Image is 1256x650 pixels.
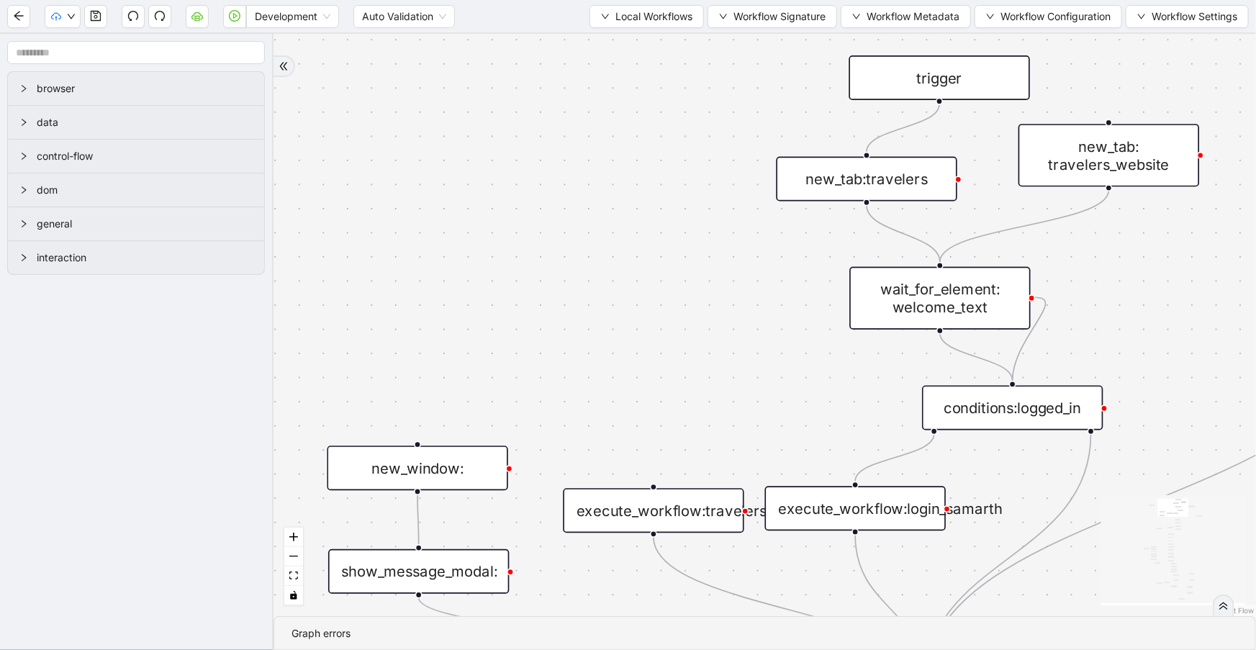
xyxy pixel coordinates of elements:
[19,186,28,194] span: right
[867,104,939,152] g: Edge from trigger to new_tab:travelers
[719,12,728,21] span: down
[615,9,692,24] span: Local Workflows
[855,434,934,481] g: Edge from conditions:logged_in to execute_workflow:login_samarth
[733,9,826,24] span: Workflow Signature
[1013,297,1046,381] g: Edge from wait_for_element: welcome_text to conditions:logged_in
[327,446,507,490] div: new_window:
[37,148,253,164] span: control-flow
[19,118,28,127] span: right
[986,12,995,21] span: down
[777,157,957,202] div: new_tab:travelers
[67,12,76,21] span: down
[8,173,264,207] div: dom
[328,549,509,594] div: show_message_modal:
[563,488,744,533] div: execute_workflow:travelers_cl_login__0
[284,586,303,605] button: toggle interactivity
[765,486,946,531] div: execute_workflow:login_samarth
[51,12,61,22] span: cloud-upload
[1000,9,1111,24] span: Workflow Configuration
[7,5,30,28] button: arrow-left
[154,10,166,22] span: redo
[1216,606,1254,615] a: React Flow attribution
[292,626,1238,641] div: Graph errors
[8,72,264,105] div: browser
[148,5,171,28] button: redo
[940,190,1109,262] g: Edge from new_tab: travelers_website to wait_for_element: welcome_text
[229,10,240,22] span: play-circle
[122,5,145,28] button: undo
[284,567,303,586] button: fit view
[1018,124,1199,186] div: new_tab: travelers_website
[867,205,940,262] g: Edge from new_tab:travelers to wait_for_element: welcome_text
[849,55,1030,100] div: trigger
[37,114,253,130] span: data
[13,10,24,22] span: arrow-left
[8,140,264,173] div: control-flow
[849,267,1030,330] div: wait_for_element: welcome_text
[37,81,253,96] span: browser
[37,216,253,232] span: general
[19,152,28,161] span: right
[284,528,303,547] button: zoom in
[708,5,837,28] button: downWorkflow Signature
[922,386,1103,430] div: conditions:logged_in
[223,5,246,28] button: play-circle
[1137,12,1146,21] span: down
[417,495,419,544] g: Edge from new_window: to show_message_modal:
[1152,9,1237,24] span: Workflow Settings
[1126,5,1249,28] button: downWorkflow Settings
[37,182,253,198] span: dom
[940,333,1013,381] g: Edge from wait_for_element: welcome_text to conditions:logged_in
[37,250,253,266] span: interaction
[84,5,107,28] button: save
[191,10,203,22] span: cloud-server
[284,547,303,567] button: zoom out
[19,220,28,228] span: right
[589,5,704,28] button: downLocal Workflows
[19,253,28,262] span: right
[19,84,28,93] span: right
[362,6,446,27] span: Auto Validation
[255,6,330,27] span: Development
[867,9,959,24] span: Workflow Metadata
[90,10,101,22] span: save
[279,61,289,71] span: double-right
[1219,601,1229,611] span: double-right
[841,5,971,28] button: downWorkflow Metadata
[8,106,264,139] div: data
[186,5,209,28] button: cloud-server
[45,5,81,28] button: cloud-uploaddown
[975,5,1122,28] button: downWorkflow Configuration
[852,12,861,21] span: down
[601,12,610,21] span: down
[8,207,264,240] div: general
[8,241,264,274] div: interaction
[127,10,139,22] span: undo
